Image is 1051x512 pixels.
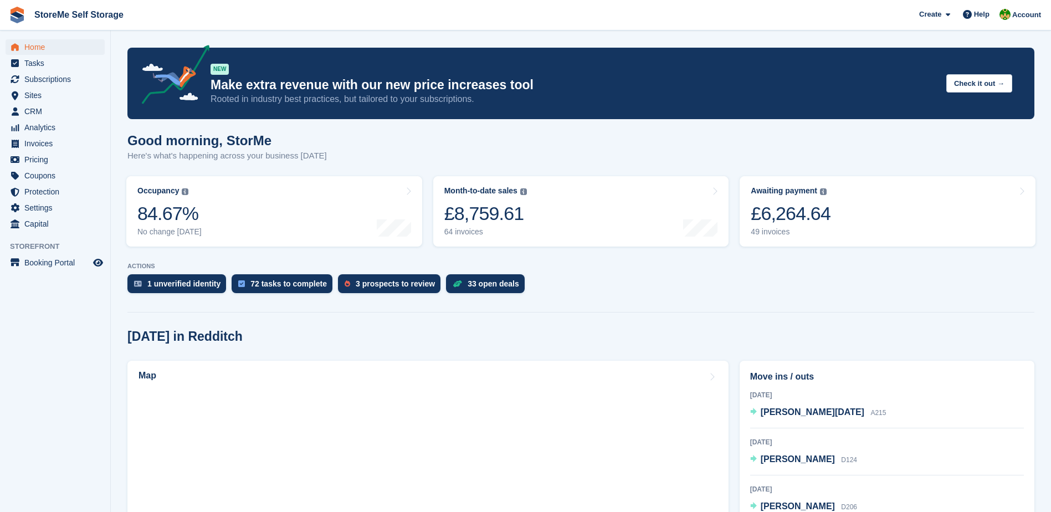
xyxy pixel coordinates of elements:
[433,176,729,247] a: Month-to-date sales £8,759.61 64 invoices
[6,55,105,71] a: menu
[30,6,128,24] a: StoreMe Self Storage
[751,186,817,196] div: Awaiting payment
[24,55,91,71] span: Tasks
[6,104,105,119] a: menu
[232,274,338,299] a: 72 tasks to complete
[6,200,105,216] a: menu
[338,274,446,299] a: 3 prospects to review
[127,274,232,299] a: 1 unverified identity
[444,227,527,237] div: 64 invoices
[137,202,202,225] div: 84.67%
[126,176,422,247] a: Occupancy 84.67% No change [DATE]
[211,64,229,75] div: NEW
[841,503,857,511] span: D206
[740,176,1035,247] a: Awaiting payment £6,264.64 49 invoices
[520,188,527,195] img: icon-info-grey-7440780725fd019a000dd9b08b2336e03edf1995a4989e88bcd33f0948082b44.svg
[6,136,105,151] a: menu
[750,453,857,467] a: [PERSON_NAME] D124
[761,501,835,511] span: [PERSON_NAME]
[137,227,202,237] div: No change [DATE]
[127,133,327,148] h1: Good morning, StorMe
[6,39,105,55] a: menu
[250,279,327,288] div: 72 tasks to complete
[6,71,105,87] a: menu
[132,45,210,108] img: price-adjustments-announcement-icon-8257ccfd72463d97f412b2fc003d46551f7dbcb40ab6d574587a9cd5c0d94...
[127,150,327,162] p: Here's what's happening across your business [DATE]
[9,7,25,23] img: stora-icon-8386f47178a22dfd0bd8f6a31ec36ba5ce8667c1dd55bd0f319d3a0aa187defe.svg
[468,279,519,288] div: 33 open deals
[444,202,527,225] div: £8,759.61
[127,329,243,344] h2: [DATE] in Redditch
[127,263,1034,270] p: ACTIONS
[139,371,156,381] h2: Map
[751,227,830,237] div: 49 invoices
[919,9,941,20] span: Create
[182,188,188,195] img: icon-info-grey-7440780725fd019a000dd9b08b2336e03edf1995a4989e88bcd33f0948082b44.svg
[24,39,91,55] span: Home
[356,279,435,288] div: 3 prospects to review
[6,255,105,270] a: menu
[750,370,1024,383] h2: Move ins / outs
[6,168,105,183] a: menu
[6,216,105,232] a: menu
[750,406,886,420] a: [PERSON_NAME][DATE] A215
[761,407,864,417] span: [PERSON_NAME][DATE]
[444,186,517,196] div: Month-to-date sales
[974,9,990,20] span: Help
[446,274,530,299] a: 33 open deals
[24,168,91,183] span: Coupons
[24,216,91,232] span: Capital
[761,454,835,464] span: [PERSON_NAME]
[24,120,91,135] span: Analytics
[820,188,827,195] img: icon-info-grey-7440780725fd019a000dd9b08b2336e03edf1995a4989e88bcd33f0948082b44.svg
[10,241,110,252] span: Storefront
[345,280,350,287] img: prospect-51fa495bee0391a8d652442698ab0144808aea92771e9ea1ae160a38d050c398.svg
[6,88,105,103] a: menu
[137,186,179,196] div: Occupancy
[750,484,1024,494] div: [DATE]
[751,202,830,225] div: £6,264.64
[453,280,462,288] img: deal-1b604bf984904fb50ccaf53a9ad4b4a5d6e5aea283cecdc64d6e3604feb123c2.svg
[750,437,1024,447] div: [DATE]
[6,152,105,167] a: menu
[6,184,105,199] a: menu
[999,9,1011,20] img: StorMe
[147,279,221,288] div: 1 unverified identity
[91,256,105,269] a: Preview store
[1012,9,1041,21] span: Account
[134,280,142,287] img: verify_identity-adf6edd0f0f0b5bbfe63781bf79b02c33cf7c696d77639b501bdc392416b5a36.svg
[870,409,886,417] span: A215
[24,71,91,87] span: Subscriptions
[24,152,91,167] span: Pricing
[750,390,1024,400] div: [DATE]
[946,74,1012,93] button: Check it out →
[211,93,937,105] p: Rooted in industry best practices, but tailored to your subscriptions.
[211,77,937,93] p: Make extra revenue with our new price increases tool
[24,88,91,103] span: Sites
[841,456,857,464] span: D124
[24,136,91,151] span: Invoices
[238,280,245,287] img: task-75834270c22a3079a89374b754ae025e5fb1db73e45f91037f5363f120a921f8.svg
[24,104,91,119] span: CRM
[24,255,91,270] span: Booking Portal
[24,184,91,199] span: Protection
[24,200,91,216] span: Settings
[6,120,105,135] a: menu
